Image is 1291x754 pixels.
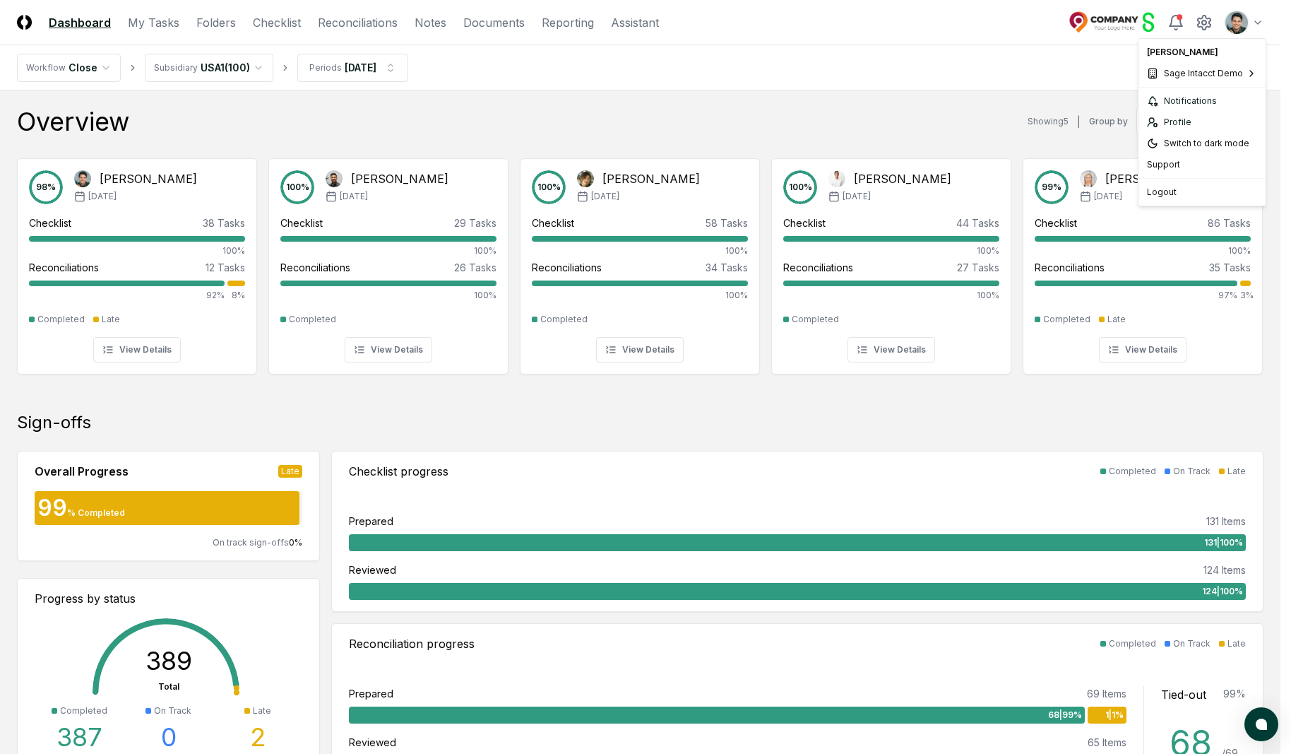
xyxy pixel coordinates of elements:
[1141,133,1263,154] div: Switch to dark mode
[1141,154,1263,175] div: Support
[1141,90,1263,112] a: Notifications
[1141,112,1263,133] a: Profile
[1141,182,1263,203] div: Logout
[1164,67,1243,80] span: Sage Intacct Demo
[1141,42,1263,63] div: [PERSON_NAME]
